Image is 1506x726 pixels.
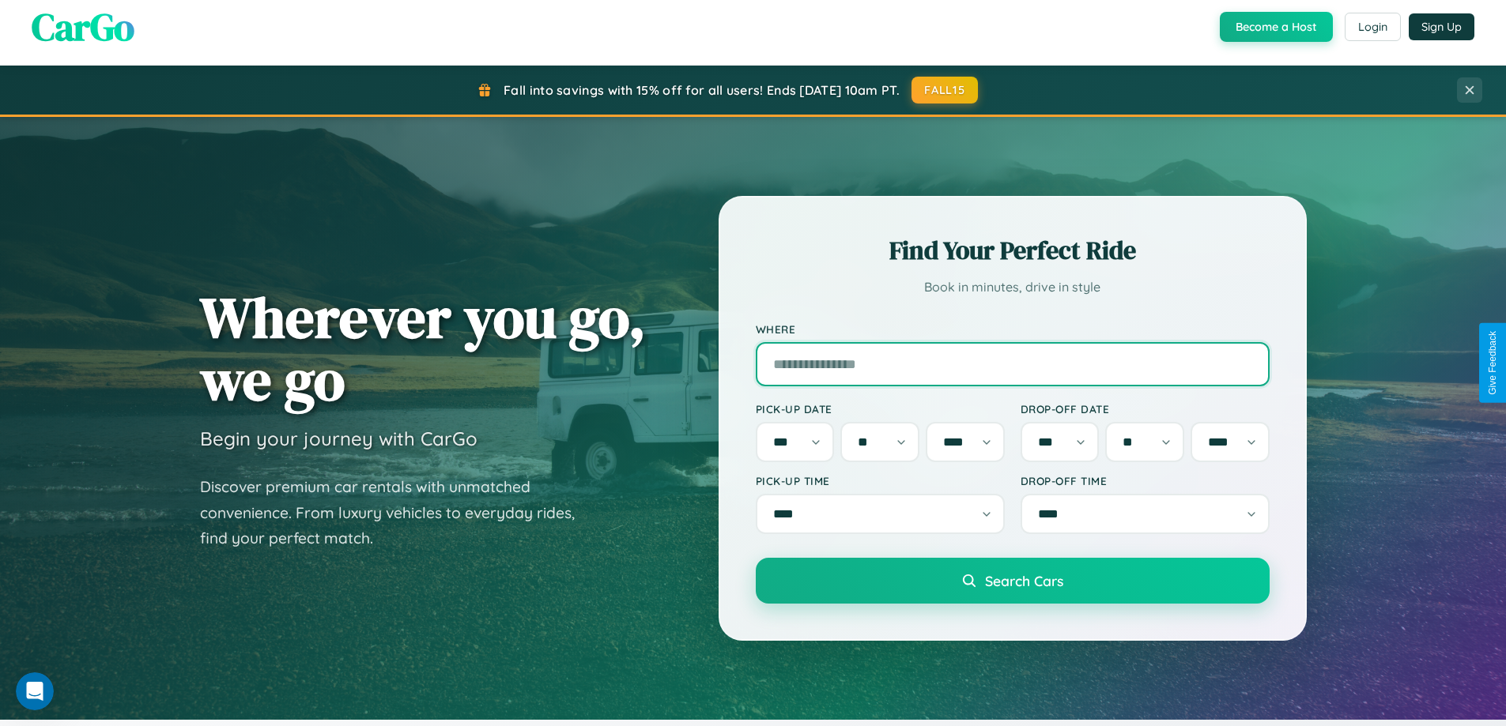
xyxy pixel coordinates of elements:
iframe: Intercom live chat [16,672,54,710]
span: Search Cars [985,572,1063,589]
h3: Begin your journey with CarGo [200,427,477,450]
label: Where [756,322,1270,336]
label: Pick-up Date [756,402,1005,416]
div: Give Feedback [1487,331,1498,395]
h1: Wherever you go, we go [200,286,646,411]
span: Fall into savings with 15% off for all users! Ends [DATE] 10am PT. [504,82,900,98]
button: Become a Host [1220,12,1333,42]
label: Drop-off Time [1021,474,1270,487]
label: Pick-up Time [756,474,1005,487]
button: Search Cars [756,558,1270,604]
span: CarGo [32,1,134,53]
button: Login [1345,13,1401,41]
p: Discover premium car rentals with unmatched convenience. From luxury vehicles to everyday rides, ... [200,474,595,551]
h2: Find Your Perfect Ride [756,233,1270,268]
button: FALL15 [912,77,978,103]
p: Book in minutes, drive in style [756,276,1270,299]
label: Drop-off Date [1021,402,1270,416]
button: Sign Up [1409,13,1474,40]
